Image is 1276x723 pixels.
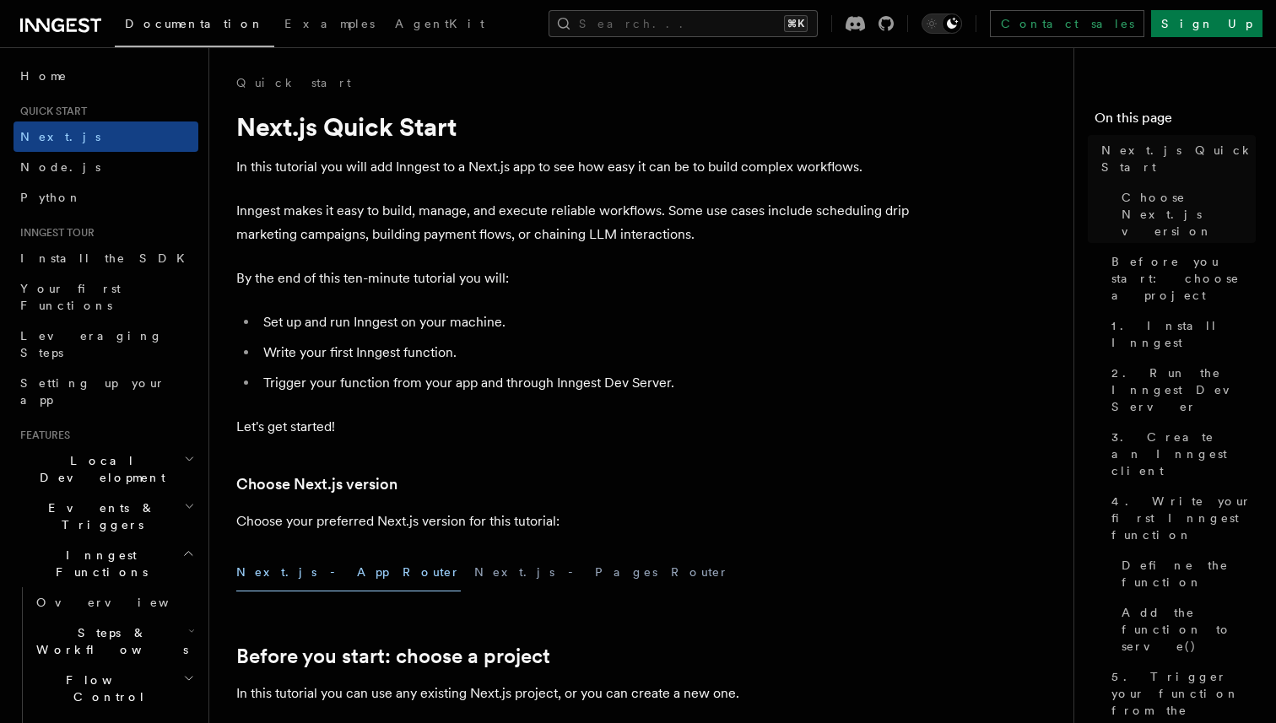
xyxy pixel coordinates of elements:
li: Set up and run Inngest on your machine. [258,310,911,334]
a: Overview [30,587,198,618]
a: Contact sales [990,10,1144,37]
a: Home [14,61,198,91]
h1: Next.js Quick Start [236,111,911,142]
span: 3. Create an Inngest client [1111,429,1256,479]
span: Setting up your app [20,376,165,407]
span: Overview [36,596,210,609]
span: Inngest Functions [14,547,182,580]
span: Quick start [14,105,87,118]
a: Sign Up [1151,10,1262,37]
span: Flow Control [30,672,183,705]
button: Search...⌘K [549,10,818,37]
kbd: ⌘K [784,15,808,32]
p: In this tutorial you will add Inngest to a Next.js app to see how easy it can be to build complex... [236,155,911,179]
span: Inngest tour [14,226,95,240]
a: Before you start: choose a project [1105,246,1256,310]
button: Steps & Workflows [30,618,198,665]
h4: On this page [1095,108,1256,135]
span: Install the SDK [20,251,195,265]
button: Next.js - App Router [236,553,461,591]
p: In this tutorial you can use any existing Next.js project, or you can create a new one. [236,682,911,705]
span: Features [14,429,70,442]
p: By the end of this ten-minute tutorial you will: [236,267,911,290]
a: Choose Next.js version [236,472,397,496]
a: Next.js [14,121,198,152]
span: Home [20,67,68,84]
a: Install the SDK [14,243,198,273]
button: Events & Triggers [14,493,198,540]
span: Choose Next.js version [1122,189,1256,240]
button: Flow Control [30,665,198,712]
a: 3. Create an Inngest client [1105,422,1256,486]
span: 2. Run the Inngest Dev Server [1111,364,1256,415]
a: 1. Install Inngest [1105,310,1256,358]
span: Local Development [14,452,184,486]
span: AgentKit [395,17,484,30]
a: Your first Functions [14,273,198,321]
span: Documentation [125,17,264,30]
span: Events & Triggers [14,499,184,533]
a: 2. Run the Inngest Dev Server [1105,358,1256,422]
a: Leveraging Steps [14,321,198,368]
span: Next.js [20,130,100,143]
a: Node.js [14,152,198,182]
a: 4. Write your first Inngest function [1105,486,1256,550]
li: Write your first Inngest function. [258,341,911,364]
span: Examples [284,17,375,30]
span: Node.js [20,160,100,174]
p: Let's get started! [236,415,911,439]
span: 4. Write your first Inngest function [1111,493,1256,543]
a: Define the function [1115,550,1256,597]
span: Steps & Workflows [30,624,188,658]
button: Inngest Functions [14,540,198,587]
p: Choose your preferred Next.js version for this tutorial: [236,510,911,533]
a: AgentKit [385,5,495,46]
button: Next.js - Pages Router [474,553,729,591]
a: Setting up your app [14,368,198,415]
a: Quick start [236,74,351,91]
a: Next.js Quick Start [1095,135,1256,182]
span: 1. Install Inngest [1111,317,1256,351]
a: Python [14,182,198,213]
a: Examples [274,5,385,46]
a: Documentation [115,5,274,47]
p: Inngest makes it easy to build, manage, and execute reliable workflows. Some use cases include sc... [236,199,911,246]
span: Add the function to serve() [1122,604,1256,655]
span: Leveraging Steps [20,329,163,359]
span: Next.js Quick Start [1101,142,1256,175]
span: Your first Functions [20,282,121,312]
a: Choose Next.js version [1115,182,1256,246]
span: Define the function [1122,557,1256,591]
a: Before you start: choose a project [236,645,550,668]
span: Before you start: choose a project [1111,253,1256,304]
button: Toggle dark mode [922,13,962,34]
button: Local Development [14,445,198,493]
span: Python [20,191,82,204]
li: Trigger your function from your app and through Inngest Dev Server. [258,371,911,395]
a: Add the function to serve() [1115,597,1256,661]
